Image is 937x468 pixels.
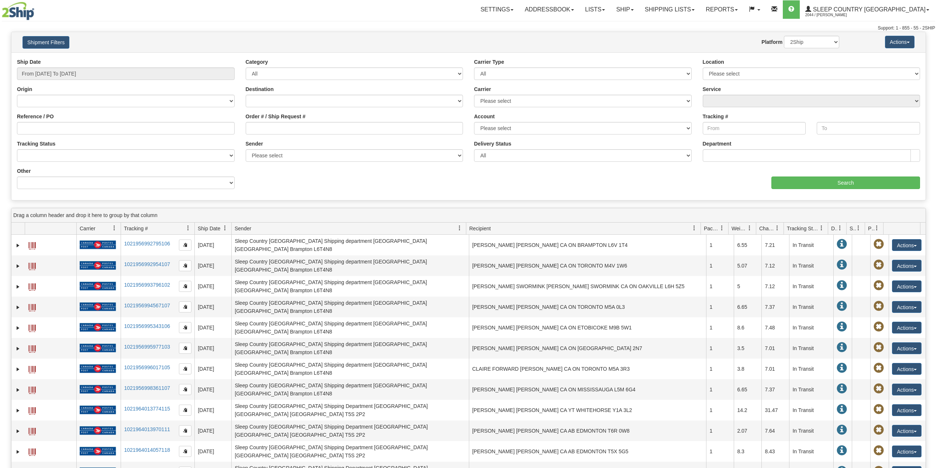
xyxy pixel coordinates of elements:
td: 7.64 [761,420,789,441]
a: Packages filter column settings [716,222,728,234]
a: Label [28,383,36,395]
td: 7.12 [761,255,789,276]
div: grid grouping header [11,208,926,223]
td: [PERSON_NAME] [PERSON_NAME] CA AB EDMONTON T6R 0W8 [469,420,706,441]
a: Expand [14,427,22,435]
span: Sender [235,225,251,232]
a: Expand [14,448,22,455]
label: Tracking Status [17,140,55,147]
img: 20 - Canada Post [80,323,116,332]
td: [DATE] [194,276,231,297]
button: Actions [892,239,922,251]
span: Sleep Country [GEOGRAPHIC_DATA] [811,6,926,13]
td: Sleep Country [GEOGRAPHIC_DATA] Shipping department [GEOGRAPHIC_DATA] [GEOGRAPHIC_DATA] Brampton ... [231,338,469,359]
button: Copy to clipboard [179,384,191,395]
button: Copy to clipboard [179,322,191,333]
td: 1 [706,400,734,420]
button: Actions [892,384,922,395]
button: Copy to clipboard [179,281,191,292]
td: [DATE] [194,297,231,317]
a: Expand [14,407,22,414]
img: 20 - Canada Post [80,364,116,373]
button: Actions [885,36,914,48]
td: 14.2 [734,400,761,420]
img: 20 - Canada Post [80,261,116,270]
span: In Transit [837,301,847,311]
a: Charge filter column settings [771,222,784,234]
span: Carrier [80,225,96,232]
a: 1021956995343106 [124,323,170,329]
td: In Transit [789,235,833,255]
td: 8.3 [734,441,761,462]
span: Tracking # [124,225,148,232]
button: Copy to clipboard [179,363,191,374]
a: Label [28,301,36,312]
td: [PERSON_NAME] [PERSON_NAME] CA AB EDMONTON T5X 5G5 [469,441,706,462]
label: Other [17,167,31,175]
span: In Transit [837,260,847,270]
td: 8.6 [734,317,761,338]
td: 1 [706,379,734,400]
td: In Transit [789,317,833,338]
a: Label [28,445,36,457]
span: In Transit [837,425,847,435]
a: Reports [700,0,743,19]
label: Order # / Ship Request # [246,113,306,120]
span: Charge [759,225,775,232]
td: [PERSON_NAME] [PERSON_NAME] CA ON [GEOGRAPHIC_DATA] 2N7 [469,338,706,359]
a: Tracking # filter column settings [182,222,194,234]
span: Ship Date [198,225,220,232]
button: Actions [892,363,922,375]
button: Copy to clipboard [179,240,191,251]
a: 1021964013774115 [124,406,170,412]
label: Origin [17,85,32,93]
td: CLAIRE FORWARD [PERSON_NAME] CA ON TORONTO M5A 3R3 [469,359,706,379]
td: 1 [706,420,734,441]
td: 6.65 [734,297,761,317]
a: 1021956992954107 [124,261,170,267]
span: Pickup Not Assigned [874,301,884,311]
button: Actions [892,260,922,272]
td: Sleep Country [GEOGRAPHIC_DATA] Shipping department [GEOGRAPHIC_DATA] [GEOGRAPHIC_DATA] Brampton ... [231,379,469,400]
td: 3.5 [734,338,761,359]
label: Department [703,140,732,147]
td: [DATE] [194,359,231,379]
button: Copy to clipboard [179,260,191,271]
img: 20 - Canada Post [80,302,116,311]
a: Label [28,342,36,354]
td: Sleep Country [GEOGRAPHIC_DATA] Shipping department [GEOGRAPHIC_DATA] [GEOGRAPHIC_DATA] Brampton ... [231,317,469,338]
a: Lists [580,0,611,19]
span: In Transit [837,280,847,291]
span: Pickup Not Assigned [874,363,884,373]
td: In Transit [789,255,833,276]
iframe: chat widget [920,196,936,272]
button: Copy to clipboard [179,405,191,416]
a: Label [28,363,36,374]
a: Expand [14,345,22,352]
button: Actions [892,301,922,313]
a: 1021964013970111 [124,426,170,432]
input: To [817,122,920,135]
a: Label [28,280,36,292]
td: 1 [706,441,734,462]
td: 6.65 [734,379,761,400]
label: Ship Date [17,58,41,66]
td: 2.07 [734,420,761,441]
span: In Transit [837,363,847,373]
td: [PERSON_NAME] [PERSON_NAME] CA ON MISSISSAUGA L5M 6G4 [469,379,706,400]
button: Actions [892,404,922,416]
input: From [703,122,806,135]
a: Sender filter column settings [453,222,466,234]
a: Label [28,404,36,416]
img: 20 - Canada Post [80,282,116,291]
a: Carrier filter column settings [108,222,121,234]
img: 20 - Canada Post [80,385,116,394]
span: Pickup Not Assigned [874,322,884,332]
td: Sleep Country [GEOGRAPHIC_DATA] Shipping department [GEOGRAPHIC_DATA] [GEOGRAPHIC_DATA] Brampton ... [231,297,469,317]
label: Carrier [474,85,491,93]
td: [DATE] [194,317,231,338]
img: 20 - Canada Post [80,426,116,435]
img: 20 - Canada Post [80,447,116,456]
a: 1021956996017105 [124,364,170,370]
a: Expand [14,262,22,270]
